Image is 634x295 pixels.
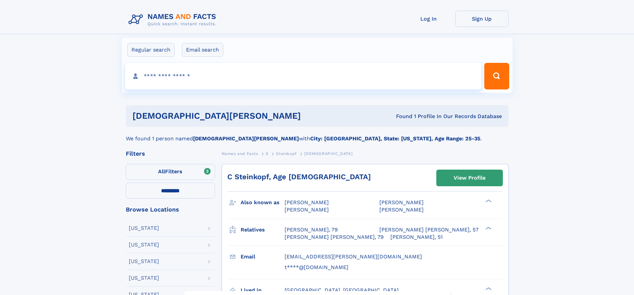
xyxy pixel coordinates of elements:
label: Filters [126,164,215,180]
a: S [266,149,269,158]
div: We found 1 person named with . [126,127,509,143]
span: All [158,168,165,175]
div: ❯ [484,286,492,291]
label: Regular search [127,43,175,57]
span: [EMAIL_ADDRESS][PERSON_NAME][DOMAIN_NAME] [285,253,422,260]
div: [US_STATE] [129,225,159,231]
a: [PERSON_NAME] [PERSON_NAME], 79 [285,233,384,241]
label: Email search [182,43,223,57]
img: Logo Names and Facts [126,11,222,29]
h3: Relatives [241,224,285,235]
span: Steinkopf [276,151,297,156]
span: S [266,151,269,156]
a: [PERSON_NAME], 51 [390,233,443,241]
a: C Steinkopf, Age [DEMOGRAPHIC_DATA] [227,173,371,181]
a: Steinkopf [276,149,297,158]
button: Search Button [484,63,509,89]
a: Log In [402,11,455,27]
h3: Also known as [241,197,285,208]
div: View Profile [454,170,486,186]
div: Browse Locations [126,207,215,213]
b: [DEMOGRAPHIC_DATA][PERSON_NAME] [193,135,299,142]
b: City: [GEOGRAPHIC_DATA], State: [US_STATE], Age Range: 25-35 [310,135,480,142]
h1: [DEMOGRAPHIC_DATA][PERSON_NAME] [132,112,348,120]
span: [DEMOGRAPHIC_DATA] [304,151,352,156]
a: [PERSON_NAME], 79 [285,226,338,233]
div: Filters [126,151,215,157]
span: [GEOGRAPHIC_DATA], [GEOGRAPHIC_DATA] [285,287,399,293]
div: Found 1 Profile In Our Records Database [348,113,502,120]
h3: Email [241,251,285,262]
div: ❯ [484,199,492,203]
span: [PERSON_NAME] [379,207,424,213]
div: ❯ [484,226,492,230]
input: search input [125,63,482,89]
span: [PERSON_NAME] [379,199,424,206]
a: [PERSON_NAME] [PERSON_NAME], 57 [379,226,479,233]
div: [US_STATE] [129,259,159,264]
span: [PERSON_NAME] [285,207,329,213]
div: [US_STATE] [129,242,159,247]
a: View Profile [437,170,503,186]
div: [US_STATE] [129,275,159,281]
a: Sign Up [455,11,509,27]
a: Names and Facts [222,149,258,158]
span: [PERSON_NAME] [285,199,329,206]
